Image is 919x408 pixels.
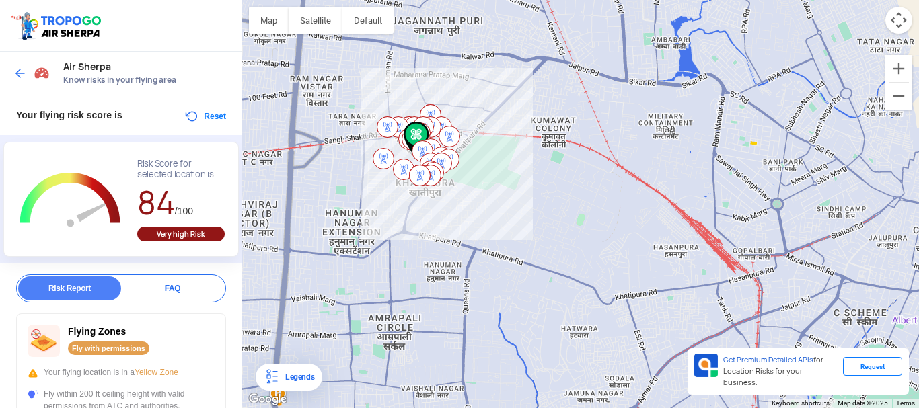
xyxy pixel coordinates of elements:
[63,61,229,72] span: Air Sherpa
[121,276,224,300] div: FAQ
[694,354,718,377] img: Premium APIs
[838,399,888,407] span: Map data ©2025
[184,108,226,124] button: Reset
[246,391,290,408] a: Open this area in Google Maps (opens a new window)
[885,7,912,34] button: Map camera controls
[68,326,126,337] span: Flying Zones
[135,368,178,377] span: Yellow Zone
[246,391,290,408] img: Google
[137,227,225,241] div: Very high Risk
[16,110,122,120] span: Your flying risk score is
[63,75,229,85] span: Know risks in your flying area
[280,369,314,385] div: Legends
[175,206,193,216] span: /100
[28,325,60,357] img: ic_nofly.svg
[264,369,280,385] img: Legends
[885,55,912,82] button: Zoom in
[896,399,915,407] a: Terms
[723,355,813,364] span: Get Premium Detailed APIs
[13,67,27,80] img: ic_arrow_back_blue.svg
[885,83,912,110] button: Zoom out
[34,65,50,81] img: Risk Scores
[14,159,126,243] g: Chart
[28,366,215,378] div: Your flying location is in a
[289,7,342,34] button: Show satellite imagery
[137,181,175,224] span: 84
[772,399,830,408] button: Keyboard shortcuts
[718,354,843,389] div: for Location Risks for your business.
[843,357,902,376] div: Request
[10,10,106,41] img: ic_tgdronemaps.svg
[18,276,121,300] div: Risk Report
[249,7,289,34] button: Show street map
[137,159,225,180] div: Risk Score for selected location is
[68,341,149,355] div: Fly with permissions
